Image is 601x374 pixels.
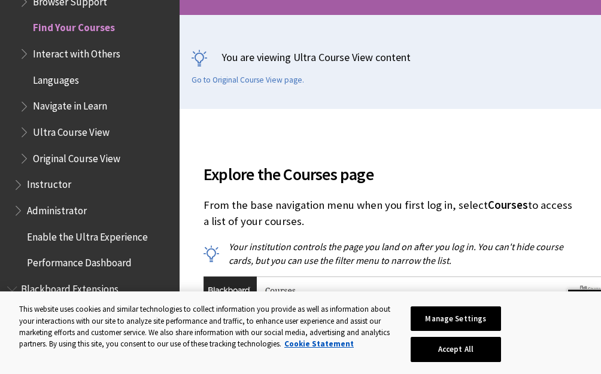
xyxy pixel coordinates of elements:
span: Enable the Ultra Experience [27,227,148,243]
div: This website uses cookies and similar technologies to collect information you provide as well as ... [19,303,393,350]
a: Go to Original Course View page. [192,75,304,86]
span: Administrator [27,200,87,217]
span: Instructor [27,175,71,191]
span: Ultra Course View [33,122,110,138]
p: You are viewing Ultra Course View content [192,50,589,65]
a: More information about your privacy, opens in a new tab [284,339,354,349]
p: Your institution controls the page you land on after you log in. You can't hide course cards, but... [204,240,577,267]
span: Original Course View [33,148,120,165]
button: Manage Settings [411,306,501,332]
p: From the base navigation menu when you first log in, select to access a list of your courses. [204,197,577,229]
span: Courses [488,198,528,212]
button: Accept All [411,337,501,362]
span: Explore the Courses page [204,162,577,187]
span: Blackboard Extensions [21,279,119,295]
span: Navigate in Learn [33,96,107,112]
span: Performance Dashboard [27,253,132,269]
span: Interact with Others [33,44,120,60]
span: Find Your Courses [33,18,115,34]
span: Languages [33,70,79,86]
